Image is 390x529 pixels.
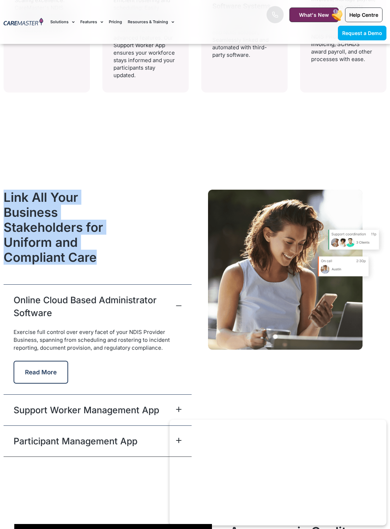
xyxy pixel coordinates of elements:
[169,420,386,525] iframe: Popup CTA
[14,361,68,384] button: Read More
[50,10,249,34] nav: Menu
[342,30,382,36] span: Request a Demo
[109,10,122,34] a: Pricing
[208,190,386,350] img: A CareMaster NDIS Participant checks out the support list available through the NDIS Participant ...
[338,26,386,40] a: Request a Demo
[14,329,170,351] span: Exercise full control over every facet of your NDIS Provider Business, spanning from scheduling a...
[4,284,192,328] div: Online Cloud Based Administrator Software
[289,8,339,22] a: What's New
[4,328,192,394] div: Online Cloud Based Administrator Software
[299,12,329,18] span: What's New
[4,190,130,265] h2: Link All Your Business Stakeholders for Uniform and Compliant Care
[14,435,137,448] a: Participant Management App
[4,425,192,456] div: Participant Management App
[50,10,75,34] a: Solutions
[14,404,159,416] a: Support Worker Management App
[345,8,383,22] a: Help Centre
[14,294,174,319] a: Online Cloud Based Administrator Software
[349,12,378,18] span: Help Centre
[4,394,192,425] div: Support Worker Management App
[128,10,174,34] a: Resources & Training
[4,18,43,26] img: CareMaster Logo
[14,369,68,376] a: Read More
[80,10,103,34] a: Features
